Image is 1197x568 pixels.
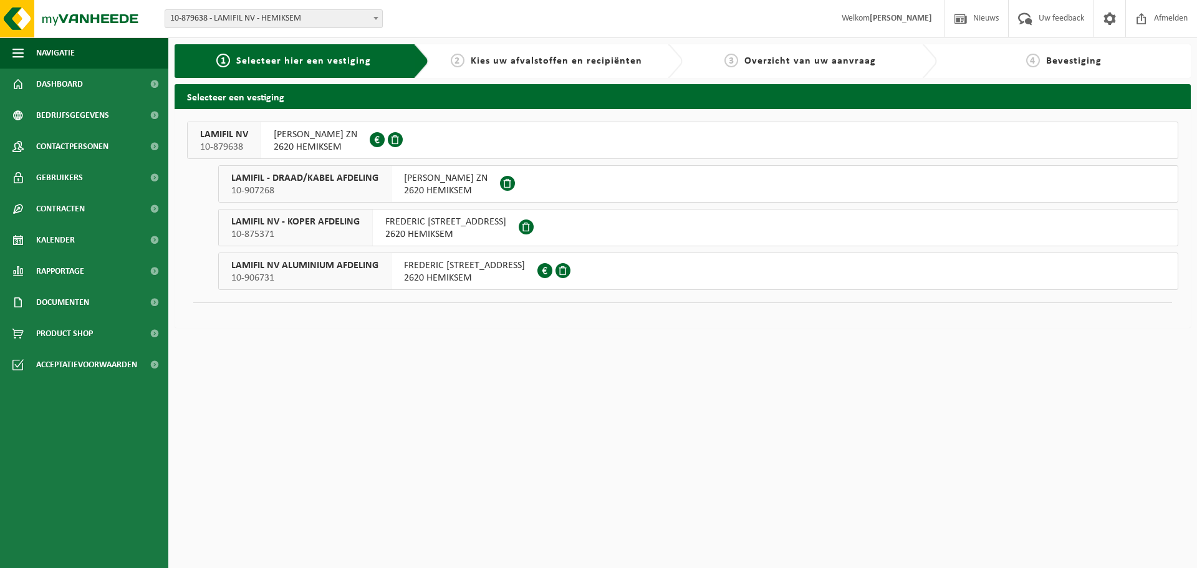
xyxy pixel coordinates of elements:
span: 10-879638 [200,141,248,153]
span: 2620 HEMIKSEM [404,272,525,284]
span: Kies uw afvalstoffen en recipiënten [471,56,642,66]
button: LAMIFIL NV - KOPER AFDELING 10-875371 FREDERIC [STREET_ADDRESS]2620 HEMIKSEM [218,209,1178,246]
span: [PERSON_NAME] ZN [404,172,488,185]
span: Rapportage [36,256,84,287]
button: LAMIFIL NV ALUMINIUM AFDELING 10-906731 FREDERIC [STREET_ADDRESS]2620 HEMIKSEM [218,253,1178,290]
span: Navigatie [36,37,75,69]
span: 10-879638 - LAMIFIL NV - HEMIKSEM [165,9,383,28]
span: Gebruikers [36,162,83,193]
span: 1 [216,54,230,67]
span: 3 [724,54,738,67]
span: 2620 HEMIKSEM [274,141,357,153]
span: 10-906731 [231,272,378,284]
span: Documenten [36,287,89,318]
span: Overzicht van uw aanvraag [744,56,876,66]
h2: Selecteer een vestiging [175,84,1191,108]
span: Dashboard [36,69,83,100]
span: [PERSON_NAME] ZN [274,128,357,141]
span: LAMIFIL NV - KOPER AFDELING [231,216,360,228]
button: LAMIFIL NV 10-879638 [PERSON_NAME] ZN2620 HEMIKSEM [187,122,1178,159]
span: 2 [451,54,464,67]
span: FREDERIC [STREET_ADDRESS] [385,216,506,228]
span: Product Shop [36,318,93,349]
span: 10-875371 [231,228,360,241]
span: 4 [1026,54,1040,67]
span: LAMIFIL - DRAAD/KABEL AFDELING [231,172,378,185]
span: 10-907268 [231,185,378,197]
span: Selecteer hier een vestiging [236,56,371,66]
strong: [PERSON_NAME] [870,14,932,23]
span: Bedrijfsgegevens [36,100,109,131]
span: Contactpersonen [36,131,108,162]
span: 2620 HEMIKSEM [385,228,506,241]
span: FREDERIC [STREET_ADDRESS] [404,259,525,272]
span: 10-879638 - LAMIFIL NV - HEMIKSEM [165,10,382,27]
button: LAMIFIL - DRAAD/KABEL AFDELING 10-907268 [PERSON_NAME] ZN2620 HEMIKSEM [218,165,1178,203]
span: 2620 HEMIKSEM [404,185,488,197]
span: Contracten [36,193,85,224]
span: LAMIFIL NV [200,128,248,141]
span: Kalender [36,224,75,256]
span: Acceptatievoorwaarden [36,349,137,380]
span: LAMIFIL NV ALUMINIUM AFDELING [231,259,378,272]
span: Bevestiging [1046,56,1102,66]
